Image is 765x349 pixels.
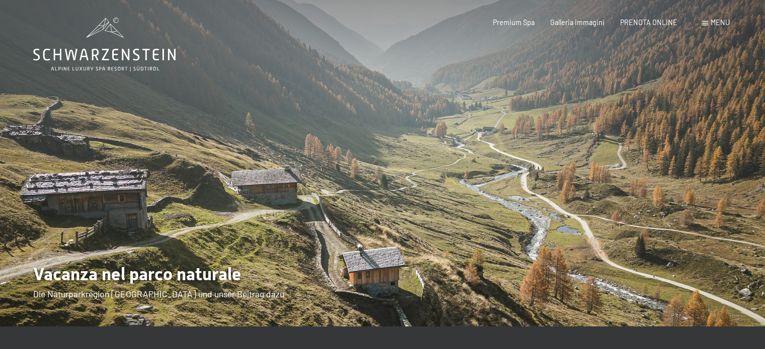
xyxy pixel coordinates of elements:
[33,264,241,284] span: Vacanza nel parco naturale
[711,18,730,27] span: Menu
[550,18,605,27] a: Galleria immagini
[33,288,284,299] span: Die Naturparkregion [GEOGRAPHIC_DATA] und unser Beitrag dazu
[285,198,361,208] span: Consenso marketing*
[493,18,535,27] a: Premium Spa
[620,18,677,27] a: PRENOTA ONLINE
